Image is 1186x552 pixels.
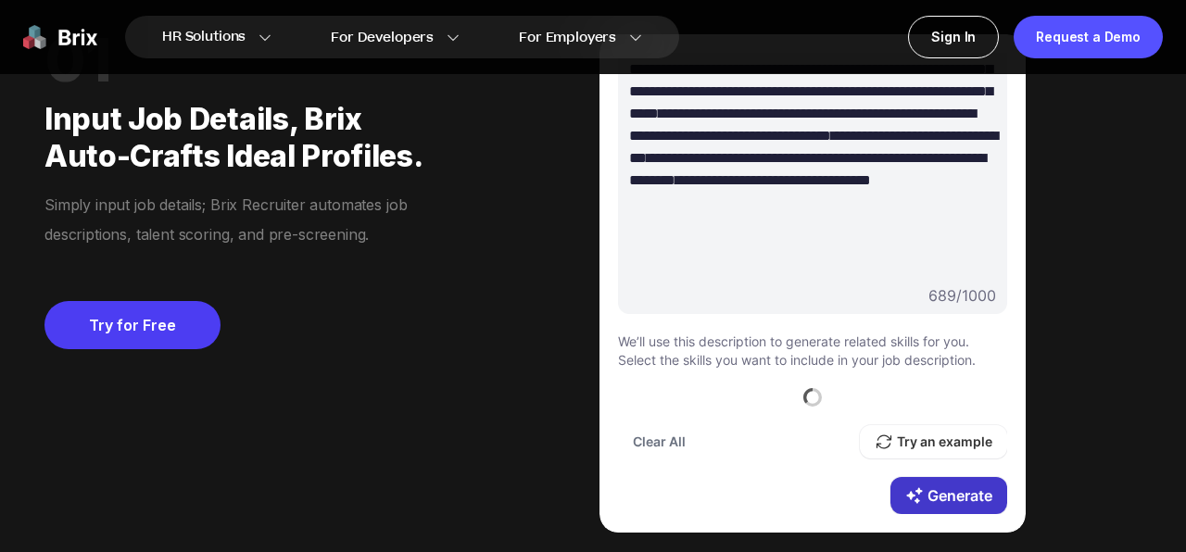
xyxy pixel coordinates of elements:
[1014,16,1163,58] a: Request a Demo
[44,301,221,349] a: Try for Free
[44,175,439,249] div: Simply input job details; Brix Recruiter automates job descriptions, talent scoring, and pre-scre...
[860,425,1007,458] button: Try an example
[44,34,439,86] div: 01
[908,16,999,58] a: Sign In
[618,332,1007,370] p: We’ll use this description to generate related skills for you. Select the skills you want to incl...
[618,425,700,458] button: Clear All
[331,28,434,47] span: For Developers
[519,28,616,47] span: For Employers
[928,284,996,307] span: 689 / 1000
[162,22,246,52] span: HR Solutions
[890,477,1007,514] button: Generate
[44,86,439,175] div: Input job details, Brix auto-crafts ideal profiles.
